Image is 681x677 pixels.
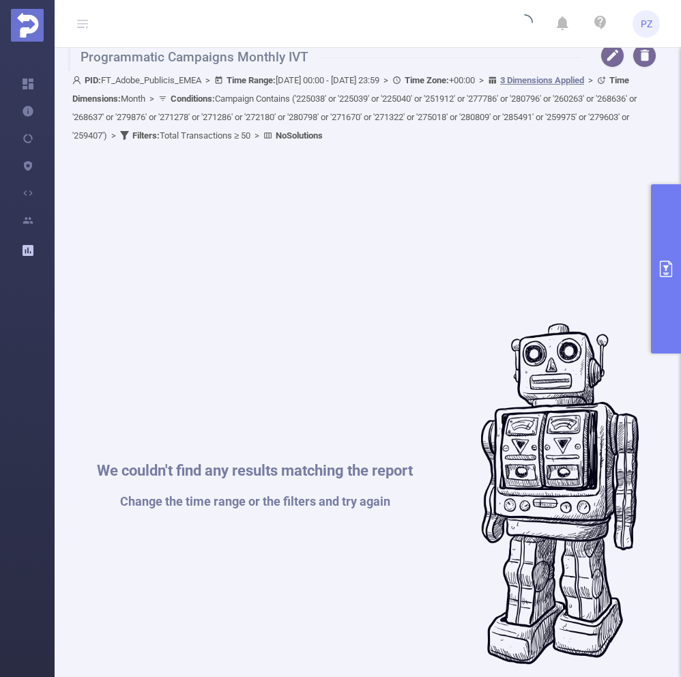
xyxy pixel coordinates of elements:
[72,76,85,85] i: icon: user
[201,75,214,85] span: >
[517,14,533,33] i: icon: loading
[132,130,250,141] span: Total Transactions ≥ 50
[145,93,158,104] span: >
[276,130,323,141] b: No Solutions
[171,93,215,104] b: Conditions :
[72,93,637,141] span: Campaign Contains ('225038' or '225039' or '225040' or '251912' or '277786' or '280796' or '26026...
[107,130,120,141] span: >
[250,130,263,141] span: >
[481,323,639,665] img: #
[72,75,637,141] span: FT_Adobe_Publicis_EMEA [DATE] 00:00 - [DATE] 23:59 +00:00
[405,75,449,85] b: Time Zone:
[97,463,413,478] h1: We couldn't find any results matching the report
[97,495,413,508] h1: Change the time range or the filters and try again
[500,75,584,85] u: 3 Dimensions Applied
[379,75,392,85] span: >
[475,75,488,85] span: >
[11,9,44,42] img: Protected Media
[85,75,101,85] b: PID:
[68,44,581,71] h1: Programmatic Campaigns Monthly IVT
[641,10,652,38] span: PZ
[584,75,597,85] span: >
[227,75,276,85] b: Time Range:
[132,130,160,141] b: Filters :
